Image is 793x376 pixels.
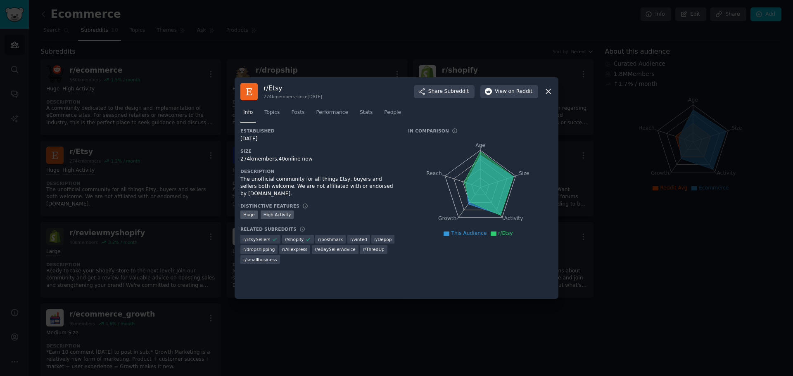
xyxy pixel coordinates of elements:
[240,176,396,198] div: The unofficial community for all things Etsy, buyers and sellers both welcome. We are not affilia...
[504,215,523,221] tspan: Activity
[240,83,258,100] img: Etsy
[475,142,485,148] tspan: Age
[508,88,532,95] span: on Reddit
[291,109,304,116] span: Posts
[264,84,322,92] h3: r/ Etsy
[261,106,283,123] a: Topics
[240,156,396,163] div: 274k members, 40 online now
[428,88,469,95] span: Share
[381,106,404,123] a: People
[240,226,297,232] h3: Related Subreddits
[240,168,396,174] h3: Description
[357,106,375,123] a: Stats
[360,109,373,116] span: Stats
[264,94,322,99] div: 274k members since [DATE]
[240,210,258,219] div: Huge
[316,109,348,116] span: Performance
[240,135,396,143] div: [DATE]
[240,203,299,209] h3: Distinctive Features
[261,210,294,219] div: High Activity
[240,106,256,123] a: Info
[408,128,449,134] h3: In Comparison
[243,109,253,116] span: Info
[384,109,401,116] span: People
[243,246,275,252] span: r/ dropshipping
[426,170,442,176] tspan: Reach
[243,236,271,242] span: r/ EtsySellers
[519,170,529,176] tspan: Size
[240,148,396,154] h3: Size
[438,215,456,221] tspan: Growth
[240,128,396,134] h3: Established
[243,257,277,262] span: r/ smallbusiness
[451,230,487,236] span: This Audience
[480,85,538,98] button: Viewon Reddit
[285,236,304,242] span: r/ shopify
[495,88,532,95] span: View
[315,246,356,252] span: r/ eBaySellerAdvice
[444,88,469,95] span: Subreddit
[363,246,385,252] span: r/ ThredUp
[288,106,307,123] a: Posts
[282,246,308,252] span: r/ Aliexpress
[318,236,343,242] span: r/ poshmark
[264,109,280,116] span: Topics
[498,230,513,236] span: r/Etsy
[313,106,351,123] a: Performance
[350,236,367,242] span: r/ vinted
[374,236,392,242] span: r/ Depop
[414,85,475,98] button: ShareSubreddit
